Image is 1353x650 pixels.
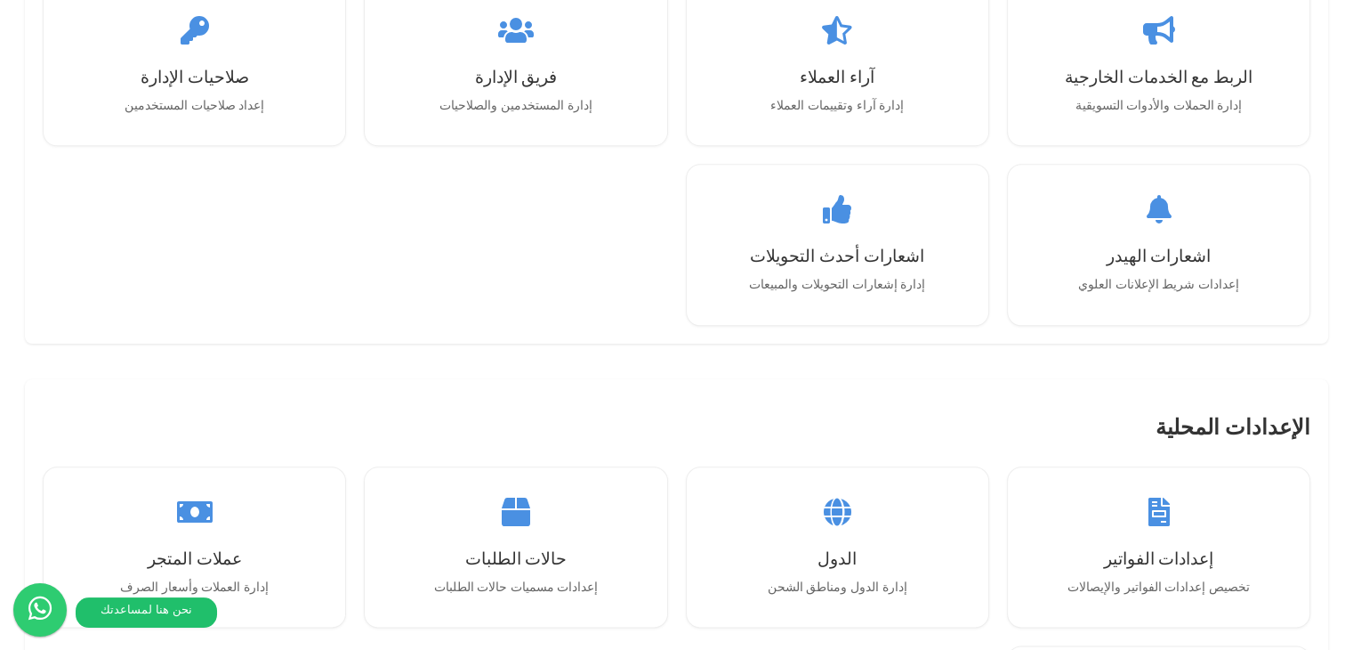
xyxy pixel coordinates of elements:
h3: فريق الإدارة [395,67,636,87]
a: اشعارات أحدث التحويلاتإدارة إشعارات التحويلات والمبيعات [699,177,976,313]
h3: اشعارات الهيدر [1038,246,1279,266]
h3: صلاحيات الإدارة [74,67,315,87]
h3: حالات الطلبات [395,548,636,569]
a: عملات المتجرإدارة العملات وأسعار الصرف [56,480,333,615]
a: الدولإدارة الدول ومناطق الشحن [699,480,976,615]
p: إعدادات مسميات حالات الطلبات [395,578,636,597]
p: إدارة العملات وأسعار الصرف [74,578,315,597]
a: اشعارات الهيدرإعدادات شريط الإعلانات العلوي [1020,177,1297,313]
p: إدارة إشعارات التحويلات والمبيعات [717,275,958,295]
p: إدارة المستخدمين والصلاحيات [395,96,636,116]
p: إدارة الدول ومناطق الشحن [717,578,958,597]
p: إعداد صلاحيات المستخدمين [74,96,315,116]
h3: إعدادات الفواتير [1038,548,1279,569]
h3: اشعارات أحدث التحويلات [717,246,958,266]
h3: الربط مع الخدمات الخارجية [1038,67,1279,87]
p: إعدادات شريط الإعلانات العلوي [1038,275,1279,295]
a: إعدادات الفواتيرتخصيص إعدادات الفواتير والإيصالات [1020,480,1297,615]
h3: آراء العملاء [717,67,958,87]
p: إدارة آراء وتقييمات العملاء [717,96,958,116]
h3: عملات المتجر [74,548,315,569]
h2: الإعدادات المحلية [43,415,1310,449]
h3: الدول [717,548,958,569]
p: تخصيص إعدادات الفواتير والإيصالات [1038,578,1279,597]
p: إدارة الحملات والأدوات التسويقية [1038,96,1279,116]
a: حالات الطلباتإعدادات مسميات حالات الطلبات [377,480,654,615]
